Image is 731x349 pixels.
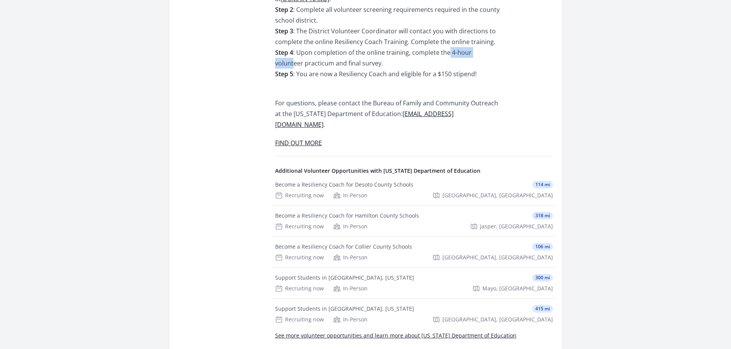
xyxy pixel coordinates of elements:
[275,70,293,78] strong: Step 5
[275,181,413,188] div: Become a Resiliency Coach for Desoto County Schools
[333,254,368,261] div: In-Person
[275,27,293,35] strong: Step 3
[532,305,553,313] span: 415 mi
[275,285,324,292] div: Recruiting now
[272,268,556,298] a: Support Students in [GEOGRAPHIC_DATA], [US_STATE] 300 mi Recruiting now In-Person Mayo, [GEOGRAPH...
[333,223,368,230] div: In-Person
[442,316,553,323] span: [GEOGRAPHIC_DATA], [GEOGRAPHIC_DATA]
[275,305,414,313] div: Support Students in [GEOGRAPHIC_DATA], [US_STATE]
[532,181,553,188] span: 114 mi
[275,223,324,230] div: Recruiting now
[275,48,293,57] strong: Step 4
[333,316,368,323] div: In-Person
[275,332,516,339] a: See more volunteer opportunities and learn more about [US_STATE] Department of Education
[480,223,553,230] span: Jasper, [GEOGRAPHIC_DATA]
[272,299,556,329] a: Support Students in [GEOGRAPHIC_DATA], [US_STATE] 415 mi Recruiting now In-Person [GEOGRAPHIC_DAT...
[272,175,556,205] a: Become a Resiliency Coach for Desoto County Schools 114 mi Recruiting now In-Person [GEOGRAPHIC_D...
[442,192,553,199] span: [GEOGRAPHIC_DATA], [GEOGRAPHIC_DATA]
[275,212,419,220] div: Become a Resiliency Coach for Hamilton County Schools
[272,237,556,267] a: Become a Resiliency Coach for Collier County Schools 106 mi Recruiting now In-Person [GEOGRAPHIC_...
[275,192,324,199] div: Recruiting now
[532,212,553,220] span: 318 mi
[275,316,324,323] div: Recruiting now
[275,139,322,147] a: FIND OUT MORE
[442,254,553,261] span: [GEOGRAPHIC_DATA], [GEOGRAPHIC_DATA]
[275,5,293,14] strong: Step 2
[275,167,553,175] h4: Additional Volunteer Opportunities with [US_STATE] Department of Education
[532,243,553,251] span: 106 mi
[272,206,556,236] a: Become a Resiliency Coach for Hamilton County Schools 318 mi Recruiting now In-Person Jasper, [GE...
[333,285,368,292] div: In-Person
[482,285,553,292] span: Mayo, [GEOGRAPHIC_DATA]
[275,274,414,282] div: Support Students in [GEOGRAPHIC_DATA], [US_STATE]
[275,243,412,251] div: Become a Resiliency Coach for Collier County Schools
[275,254,324,261] div: Recruiting now
[532,274,553,282] span: 300 mi
[333,192,368,199] div: In-Person
[275,98,500,130] p: For questions, please contact the Bureau of Family and Community Outreach at the [US_STATE] Depar...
